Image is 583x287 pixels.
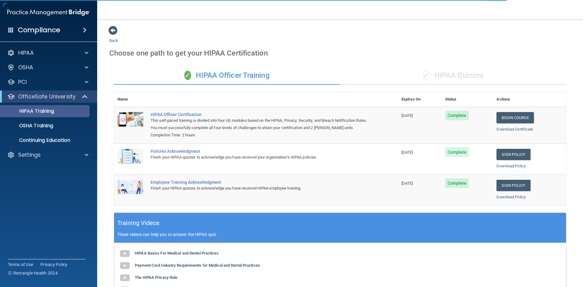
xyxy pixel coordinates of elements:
[135,263,260,268] b: Payment Card Industry Requirements for Medical and Dental Practices
[7,151,88,159] a: Settings
[401,181,413,186] span: [DATE]
[493,92,566,107] th: Actions
[184,71,191,80] span: ✓
[4,108,54,114] p: HIPAA Training
[496,164,526,168] a: Download Policy
[119,272,131,284] img: gray_youtube_icon.38fcd6cc.png
[117,218,160,228] h5: Training Videos
[18,64,33,71] p: OSHA
[40,261,68,268] a: Privacy Policy
[18,93,76,100] p: OfficeSafe University
[7,93,88,100] a: OfficeSafe University
[7,64,88,71] a: OSHA
[496,127,533,132] a: Download Certificate
[7,6,90,19] img: PMB logo
[340,67,566,85] div: HIPAA Quizzes
[119,248,131,260] img: gray_youtube_icon.38fcd6cc.png
[18,151,41,159] p: Settings
[151,112,367,117] a: HIPAA Officer Certification
[445,178,469,188] span: Complete
[496,112,534,123] a: Begin Course
[151,132,367,139] div: Completion Time: 2 hours
[4,123,53,129] p: OSHA Training
[114,92,147,107] th: Name
[114,67,340,85] div: HIPAA Officer Training
[7,78,88,86] a: PCI
[8,261,33,268] a: Terms of Use
[119,260,131,272] img: gray_youtube_icon.38fcd6cc.png
[496,149,530,160] a: Sign Policy
[496,195,526,199] a: Download Policy
[423,71,430,80] span: ✓
[151,154,367,161] div: Finish your HIPAA quizzes to acknowledge you have received your organization’s HIPAA policies.
[109,44,571,62] div: Choose one path to get your HIPAA Certification
[135,251,219,255] b: HIPAA Basics For Medical and Dental Practices
[401,150,413,155] span: [DATE]
[4,137,87,143] p: Continuing Education
[151,185,367,192] div: Finish your HIPAA quizzes to acknowledge you have received HIPAA employee training.
[442,92,493,107] th: Status
[151,149,367,154] div: Policies Acknowledgment
[151,117,367,132] div: This self-paced training is divided into four (4) modules based on the HIPAA, Privacy, Security, ...
[401,113,413,118] span: [DATE]
[135,275,177,280] b: The HIPAA Privacy Rule
[109,31,118,43] a: Back
[18,78,27,86] p: PCI
[7,49,88,56] a: HIPAA
[8,270,58,276] span: Ⓒ Rectangle Health 2024
[18,26,60,34] h4: Compliance
[445,147,469,157] span: Complete
[398,92,442,107] th: Expires On
[18,49,34,56] p: HIPAA
[151,180,367,185] div: Employee Training Acknowledgment
[117,232,563,237] p: These videos can help you to answer the HIPAA quiz
[445,111,469,120] span: Complete
[496,180,530,191] a: Sign Policy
